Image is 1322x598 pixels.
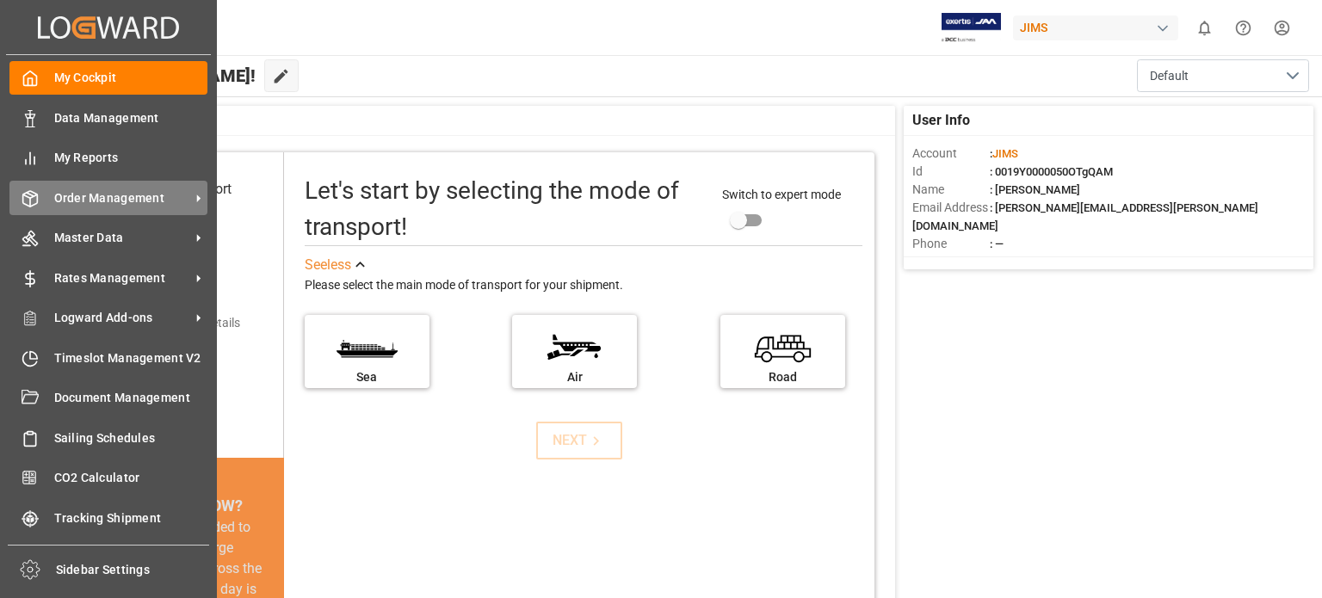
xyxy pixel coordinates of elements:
button: Help Center [1224,9,1263,47]
span: Document Management [54,389,208,407]
img: Exertis%20JAM%20-%20Email%20Logo.jpg_1722504956.jpg [942,13,1001,43]
span: JIMS [992,147,1018,160]
span: Data Management [54,109,208,127]
span: CO2 Calculator [54,469,208,487]
div: Let's start by selecting the mode of transport! [305,173,706,245]
span: Default [1150,67,1189,85]
div: Sea [313,368,421,386]
div: JIMS [1013,15,1178,40]
button: NEXT [536,422,622,459]
div: Please select the main mode of transport for your shipment. [305,275,862,296]
a: Tracking Shipment [9,501,207,534]
span: : [PERSON_NAME] [990,183,1080,196]
span: : Shipper [990,256,1033,268]
span: Account [912,145,990,163]
a: Document Management [9,381,207,415]
span: Order Management [54,189,190,207]
span: User Info [912,110,970,131]
div: Add shipping details [133,314,240,332]
a: My Cockpit [9,61,207,95]
span: Hello [PERSON_NAME]! [71,59,256,92]
div: NEXT [553,430,605,451]
div: See less [305,255,351,275]
div: Air [521,368,628,386]
button: JIMS [1013,11,1185,44]
button: open menu [1137,59,1309,92]
span: Tracking Shipment [54,509,208,527]
span: My Reports [54,149,208,167]
span: : [PERSON_NAME][EMAIL_ADDRESS][PERSON_NAME][DOMAIN_NAME] [912,201,1258,232]
span: : 0019Y0000050OTgQAM [990,165,1113,178]
span: Rates Management [54,269,190,287]
span: Account Type [912,253,990,271]
span: My Cockpit [54,69,208,87]
span: : — [990,237,1004,250]
span: Timeslot Management V2 [54,349,208,367]
span: Master Data [54,229,190,247]
span: Sidebar Settings [56,561,210,579]
span: Phone [912,235,990,253]
a: My Reports [9,141,207,175]
span: Sailing Schedules [54,429,208,447]
a: Sailing Schedules [9,421,207,454]
a: CO2 Calculator [9,461,207,495]
a: Data Management [9,101,207,134]
span: : [990,147,1018,160]
span: Email Address [912,199,990,217]
a: Timeslot Management V2 [9,341,207,374]
div: Road [729,368,837,386]
span: Logward Add-ons [54,309,190,327]
span: Name [912,181,990,199]
span: Id [912,163,990,181]
button: show 0 new notifications [1185,9,1224,47]
span: Switch to expert mode [722,188,841,201]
